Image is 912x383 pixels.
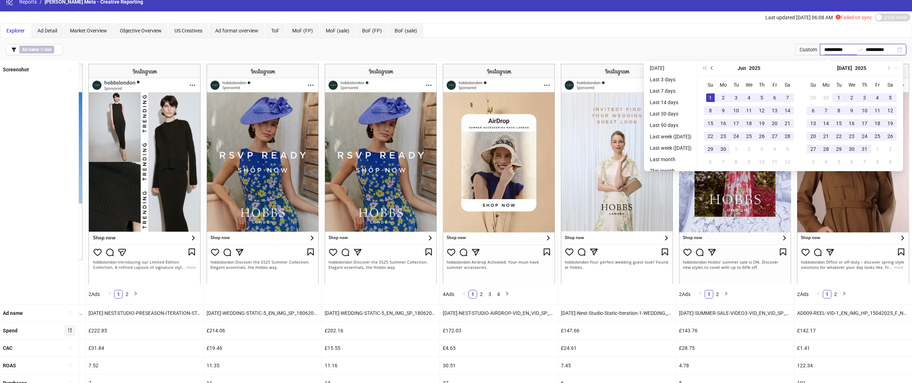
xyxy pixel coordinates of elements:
[823,290,831,298] li: 1
[11,47,16,52] span: filter
[722,290,730,298] button: right
[717,155,730,168] td: 2025-07-07
[647,167,694,175] li: This month
[732,106,740,115] div: 10
[873,119,882,128] div: 18
[845,78,858,91] th: We
[820,117,832,130] td: 2025-07-14
[713,290,722,298] li: 2
[768,155,781,168] td: 2025-07-11
[794,305,912,322] div: AD009-REEL-VID-1_EN_IMG_HP_15042025_F_NSE_SC1_USP5_REEL
[732,132,740,141] div: 24
[120,28,162,34] span: Objective Overview
[823,290,831,298] a: 1
[871,91,884,104] td: 2025-07-04
[730,155,743,168] td: 2025-07-08
[807,91,820,104] td: 2025-06-29
[837,61,852,75] button: Choose a month
[717,143,730,155] td: 2025-06-30
[847,158,856,166] div: 6
[738,61,746,75] button: Choose a month
[842,291,846,296] span: right
[755,155,768,168] td: 2025-07-10
[809,145,817,153] div: 27
[561,64,673,284] img: Screenshot 120230994457070624
[845,130,858,143] td: 2025-07-23
[755,104,768,117] td: 2025-06-12
[835,119,843,128] div: 15
[717,130,730,143] td: 2025-06-23
[730,143,743,155] td: 2025-07-01
[730,78,743,91] th: Tu
[714,290,721,298] a: 2
[477,290,485,298] a: 2
[845,143,858,155] td: 2025-07-30
[858,78,871,91] th: Th
[758,158,766,166] div: 10
[820,155,832,168] td: 2025-08-04
[884,61,892,75] button: Next month (PageDown)
[647,144,694,152] li: Last week ([DATE])
[67,345,72,350] span: sort-ascending
[820,130,832,143] td: 2025-07-21
[884,130,897,143] td: 2025-07-26
[67,363,72,368] span: sort-ascending
[832,104,845,117] td: 2025-07-08
[3,310,23,316] b: Ad name
[770,119,779,128] div: 20
[832,290,840,298] a: 2
[706,132,715,141] div: 22
[362,28,382,34] span: BoF (FP)
[840,290,848,298] li: Next Page
[706,93,715,102] div: 1
[884,143,897,155] td: 2025-08-02
[860,158,869,166] div: 7
[271,28,279,34] span: ToF
[884,91,897,104] td: 2025-07-05
[884,117,897,130] td: 2025-07-19
[717,104,730,117] td: 2025-06-09
[836,15,872,20] span: Failed on sync
[858,155,871,168] td: 2025-08-07
[440,305,558,322] div: [DATE]-NEST-STUDIO-AIRDROP-VID_EN_VID_SP_23072025_F_NSE_SC17_None_BAU
[820,143,832,155] td: 2025-07-28
[115,290,122,298] a: 1
[832,117,845,130] td: 2025-07-15
[647,98,694,107] li: Last 14 days
[755,143,768,155] td: 2025-07-03
[730,130,743,143] td: 2025-06-24
[781,91,794,104] td: 2025-06-07
[858,91,871,104] td: 2025-07-03
[809,132,817,141] div: 20
[717,117,730,130] td: 2025-06-16
[847,106,856,115] div: 9
[745,132,753,141] div: 25
[322,322,440,339] div: £202.16
[822,119,830,128] div: 14
[443,291,454,297] span: 4 Ads
[86,305,203,322] div: [DATE]-NEST-STUDIO-PRESEASON-ITERATION-STATIC-3_EN_IMG_SP_01092025_F_NSE_SC1_None_SEASONAL
[322,305,440,322] div: [DATE]-WEDDING-STATIC-5_EN_IMG_SP_18062025_F_NSE_SC24_None_ONSEASION – Copy 2
[88,64,201,284] img: Screenshot 120234219917580624
[460,290,468,298] button: left
[719,132,728,141] div: 23
[797,64,909,284] img: Screenshot 120225175623810624
[6,28,25,34] span: Explorer
[443,64,555,284] img: Screenshot 120230994346980624
[743,143,755,155] td: 2025-07-02
[745,93,753,102] div: 4
[755,78,768,91] th: Th
[37,28,57,34] span: Ad Detail
[743,91,755,104] td: 2025-06-04
[395,28,417,34] span: BoF (sale)
[131,290,140,298] button: right
[123,290,131,298] li: 2
[832,155,845,168] td: 2025-08-05
[765,15,833,20] span: Last updated [DATE] 06:08 AM
[174,28,202,34] span: US Creatives
[768,117,781,130] td: 2025-06-20
[647,155,694,164] li: Last month
[704,130,717,143] td: 2025-06-22
[886,145,895,153] div: 2
[836,15,841,20] span: exclamation-circle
